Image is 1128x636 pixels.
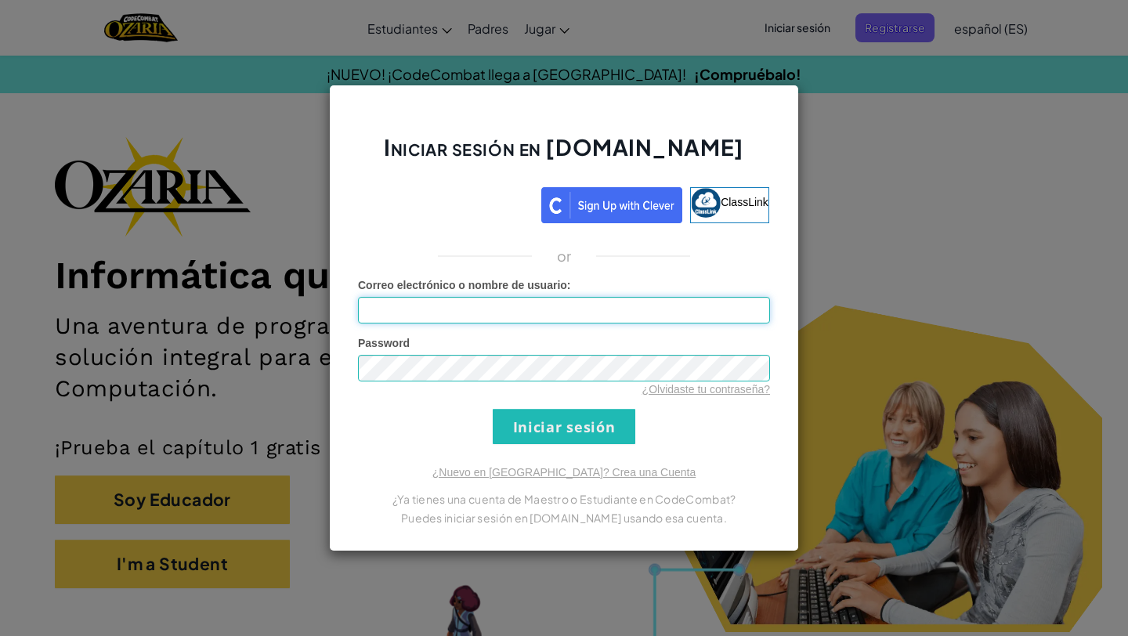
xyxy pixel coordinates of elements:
span: Password [358,337,410,349]
span: Correo electrónico o nombre de usuario [358,279,567,291]
img: classlink-logo-small.png [691,188,721,218]
iframe: Botón Iniciar sesión con Google [351,186,541,220]
img: clever_sso_button@2x.png [541,187,682,223]
p: ¿Ya tienes una cuenta de Maestro o Estudiante en CodeCombat? [358,490,770,508]
a: ¿Olvidaste tu contraseña? [642,383,770,396]
input: Iniciar sesión [493,409,635,444]
label: : [358,277,571,293]
p: Puedes iniciar sesión en [DOMAIN_NAME] usando esa cuenta. [358,508,770,527]
p: or [557,247,572,266]
h2: Iniciar sesión en [DOMAIN_NAME] [358,132,770,178]
a: ¿Nuevo en [GEOGRAPHIC_DATA]? Crea una Cuenta [432,466,696,479]
span: ClassLink [721,196,768,208]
